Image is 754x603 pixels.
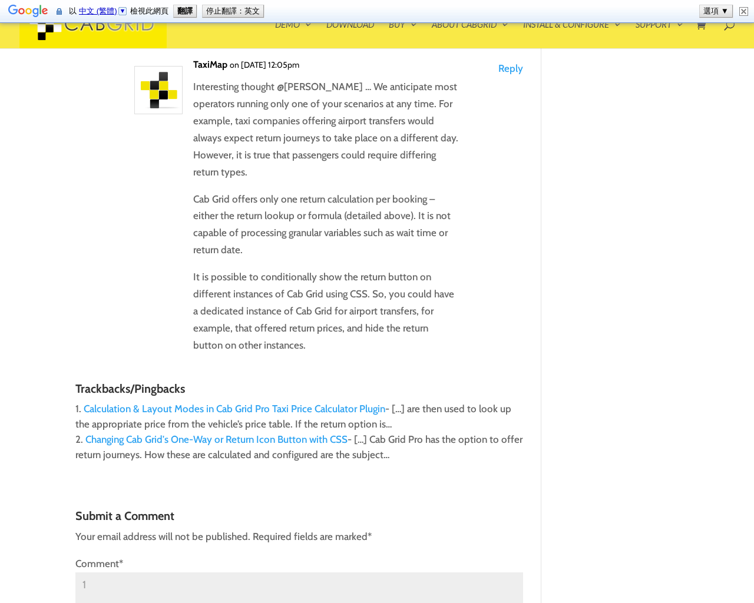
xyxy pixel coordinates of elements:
[203,5,263,17] button: 停止翻譯：英文
[177,6,193,15] b: 翻譯
[75,509,174,523] span: Submit a Comment
[134,66,183,114] img: TaxiMap
[230,59,299,70] span: on [DATE] 12:05pm
[193,191,458,269] p: Cab Grid offers only one return calculation per booking – either the return lookup or formula (de...
[193,78,458,190] p: Interesting thought @[PERSON_NAME] … We anticipate most operators running only one of your scenar...
[84,403,385,415] a: Calculation & Layout Modes in Cab Grid Pro Taxi Price Calculator Plugin
[253,531,372,542] span: Required fields are marked
[636,20,683,48] a: Support
[739,7,748,16] img: 關閉
[75,382,523,401] h3: Trackbacks/Pingbacks
[275,20,312,48] a: Demo
[75,401,523,432] li: - […] are then used to look up the appropriate price from the vehicle’s price table. If the retur...
[432,20,508,48] a: About CabGrid
[57,7,62,16] img: 系統會透過安全連線將這個安全網頁的內容傳送至 Google 進行翻譯。
[75,432,523,462] li: - […] Cab Grid Pro has the option to offer return journeys. How these are calculated and configur...
[85,433,348,445] a: Changing Cab Grid's One-Way or Return Icon Button with CSS
[79,6,117,15] span: 中文 (繁體)
[8,4,48,20] img: Google 翻譯
[523,20,621,48] a: Install & Configure
[389,20,417,48] a: Buy
[326,20,374,48] a: Download
[19,16,167,29] a: CabGrid Taxi Plugin
[79,6,128,15] a: 中文 (繁體)
[174,5,196,17] button: 翻譯
[69,6,168,15] span: 以 檢視此網頁
[75,558,123,569] label: Comment
[498,60,523,77] a: Reply to TaxiMap
[193,269,458,354] p: It is possible to conditionally show the return button on different instances of Cab Grid using C...
[193,57,227,74] a: TaxiMap
[75,531,250,542] span: Your email address will not be published.
[700,5,732,17] button: 選項 ▼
